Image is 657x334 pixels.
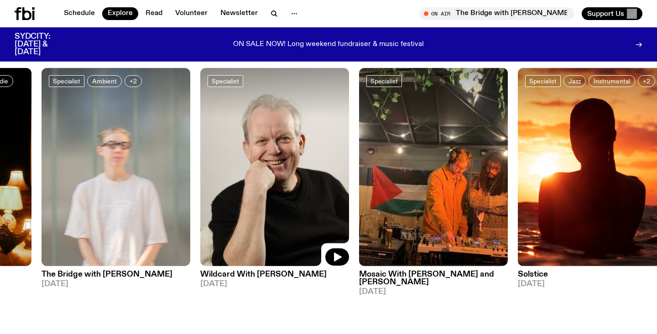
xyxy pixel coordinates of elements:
[200,271,349,278] h3: Wildcard With [PERSON_NAME]
[87,75,122,87] a: Ambient
[359,266,508,296] a: Mosaic With [PERSON_NAME] and [PERSON_NAME][DATE]
[638,75,655,87] button: +2
[130,77,137,84] span: +2
[49,75,84,87] a: Specialist
[42,266,190,288] a: The Bridge with [PERSON_NAME][DATE]
[200,280,349,288] span: [DATE]
[92,77,117,84] span: Ambient
[359,271,508,286] h3: Mosaic With [PERSON_NAME] and [PERSON_NAME]
[568,77,581,84] span: Jazz
[208,75,243,87] a: Specialist
[140,7,168,20] a: Read
[525,75,561,87] a: Specialist
[233,41,424,49] p: ON SALE NOW! Long weekend fundraiser & music festival
[125,75,142,87] button: +2
[42,271,190,278] h3: The Bridge with [PERSON_NAME]
[215,7,263,20] a: Newsletter
[200,68,349,266] img: Stuart is smiling charmingly, wearing a black t-shirt against a stark white background.
[643,77,650,84] span: +2
[587,10,624,18] span: Support Us
[42,68,190,266] img: Mara stands in front of a frosted glass wall wearing a cream coloured t-shirt and black glasses. ...
[53,77,80,84] span: Specialist
[15,33,73,56] h3: SYDCITY: [DATE] & [DATE]
[582,7,642,20] button: Support Us
[419,7,574,20] button: On AirThe Bridge with [PERSON_NAME]
[102,7,138,20] a: Explore
[359,288,508,296] span: [DATE]
[200,266,349,288] a: Wildcard With [PERSON_NAME][DATE]
[58,7,100,20] a: Schedule
[594,77,630,84] span: Instrumental
[370,77,398,84] span: Specialist
[563,75,586,87] a: Jazz
[366,75,402,87] a: Specialist
[359,68,508,266] img: Tommy and Jono Playing at a fundraiser for Palestine
[170,7,213,20] a: Volunteer
[589,75,635,87] a: Instrumental
[42,280,190,288] span: [DATE]
[212,77,239,84] span: Specialist
[529,77,557,84] span: Specialist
